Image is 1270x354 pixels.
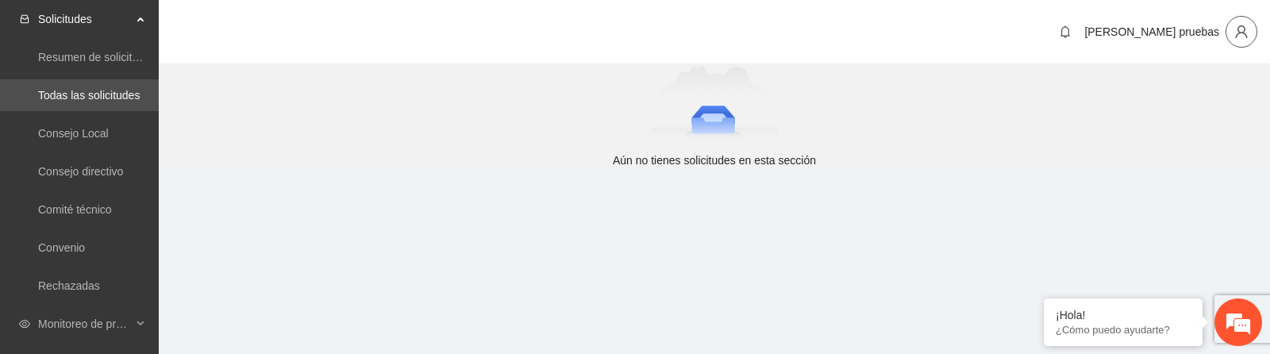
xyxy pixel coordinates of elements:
span: eye [19,318,30,329]
span: [PERSON_NAME] pruebas [1084,25,1219,38]
a: Resumen de solicitudes por aprobar [38,51,217,63]
a: Comité técnico [38,203,112,216]
a: Consejo directivo [38,165,123,178]
a: Rechazadas [38,279,100,292]
span: user [1226,25,1257,39]
a: Todas las solicitudes [38,89,140,102]
span: bell [1053,25,1077,38]
img: Aún no tienes solicitudes en esta sección [650,66,779,145]
span: Monitoreo de proyectos [38,308,132,340]
span: Estamos en línea. [92,100,219,260]
button: user [1226,16,1257,48]
p: ¿Cómo puedo ayudarte? [1056,324,1191,336]
button: bell [1053,19,1078,44]
textarea: Escriba su mensaje y pulse “Intro” [8,210,302,265]
div: Chatee con nosotros ahora [83,81,267,102]
a: Consejo Local [38,127,109,140]
a: Convenio [38,241,85,254]
div: Aún no tienes solicitudes en esta sección [165,152,1264,169]
div: Minimizar ventana de chat en vivo [260,8,298,46]
span: Solicitudes [38,3,132,35]
span: inbox [19,13,30,25]
div: ¡Hola! [1056,309,1191,321]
